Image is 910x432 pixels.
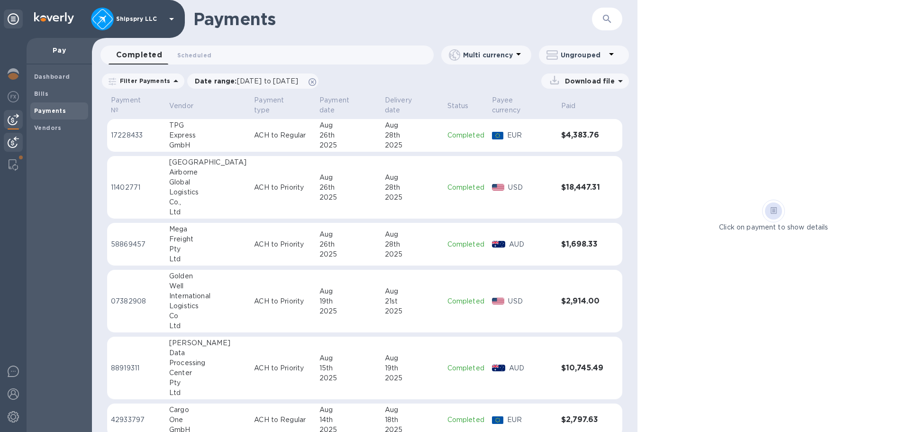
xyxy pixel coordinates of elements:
p: ACH to Priority [254,296,312,306]
div: 2025 [319,373,377,383]
div: One [169,415,246,425]
div: Aug [385,173,440,183]
p: 07382908 [111,296,162,306]
p: Payment № [111,95,149,115]
div: 18th [385,415,440,425]
h3: $2,797.63 [561,415,603,424]
img: AUD [492,365,505,371]
span: Payment № [111,95,162,115]
p: Vendor [169,101,193,111]
b: Bills [34,90,48,97]
div: Aug [319,120,377,130]
p: Delivery date [385,95,428,115]
span: Scheduled [177,50,211,60]
div: Center [169,368,246,378]
div: Date range:[DATE] to [DATE] [187,74,318,89]
p: Filter Payments [116,77,170,85]
p: Completed [447,363,484,373]
p: 88919311 [111,363,162,373]
div: Logistics [169,301,246,311]
div: Processing [169,358,246,368]
p: AUD [509,363,554,373]
h3: $2,914.00 [561,297,603,306]
span: Payee currency [492,95,554,115]
div: Ltd [169,388,246,398]
b: Payments [34,107,66,114]
p: Ungrouped [561,50,606,60]
div: Data [169,348,246,358]
p: Completed [447,239,484,249]
img: USD [492,298,505,304]
div: Cargo [169,405,246,415]
p: ACH to Regular [254,415,312,425]
span: [DATE] to [DATE] [237,77,298,85]
div: 14th [319,415,377,425]
div: Unpin categories [4,9,23,28]
div: 2025 [319,249,377,259]
p: Download file [561,76,615,86]
div: Express [169,130,246,140]
div: 2025 [385,373,440,383]
div: Ltd [169,254,246,264]
span: Completed [116,48,162,62]
p: EUR [507,130,554,140]
p: Completed [447,130,484,140]
div: Co [169,311,246,321]
div: [GEOGRAPHIC_DATA] [169,157,246,167]
div: Aug [319,286,377,296]
div: 2025 [319,140,377,150]
div: Aug [385,286,440,296]
div: 2025 [385,140,440,150]
img: Foreign exchange [8,91,19,102]
div: Aug [319,353,377,363]
p: 17228433 [111,130,162,140]
span: Paid [561,101,588,111]
p: 58869457 [111,239,162,249]
div: Aug [319,173,377,183]
img: Logo [34,12,74,24]
div: 26th [319,130,377,140]
h3: $4,383.76 [561,131,603,140]
p: 42933797 [111,415,162,425]
div: Mega [169,224,246,234]
div: Aug [385,405,440,415]
div: Aug [385,120,440,130]
div: Aug [385,353,440,363]
h3: $1,698.33 [561,240,603,249]
div: 21st [385,296,440,306]
span: Vendor [169,101,206,111]
p: Click on payment to show details [719,222,828,232]
p: Shipspry LLC [116,16,164,22]
h1: Payments [193,9,537,29]
div: 28th [385,239,440,249]
span: Delivery date [385,95,440,115]
div: 19th [385,363,440,373]
div: TPG [169,120,246,130]
div: Ltd [169,321,246,331]
span: Payment date [319,95,377,115]
p: AUD [509,239,554,249]
p: ACH to Priority [254,239,312,249]
div: Airborne [169,167,246,177]
div: 26th [319,239,377,249]
p: ACH to Priority [254,183,312,193]
div: Co., [169,197,246,207]
div: International [169,291,246,301]
div: 2025 [385,249,440,259]
div: 19th [319,296,377,306]
b: Dashboard [34,73,70,80]
div: Freight [169,234,246,244]
p: Multi currency [463,50,513,60]
h3: $10,745.49 [561,364,603,373]
div: 28th [385,130,440,140]
div: Logistics [169,187,246,197]
div: 2025 [385,306,440,316]
p: ACH to Regular [254,130,312,140]
div: Aug [319,405,377,415]
p: Completed [447,296,484,306]
p: Completed [447,415,484,425]
p: Payment date [319,95,365,115]
div: 26th [319,183,377,193]
div: Pty [169,244,246,254]
p: Status [447,101,469,111]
